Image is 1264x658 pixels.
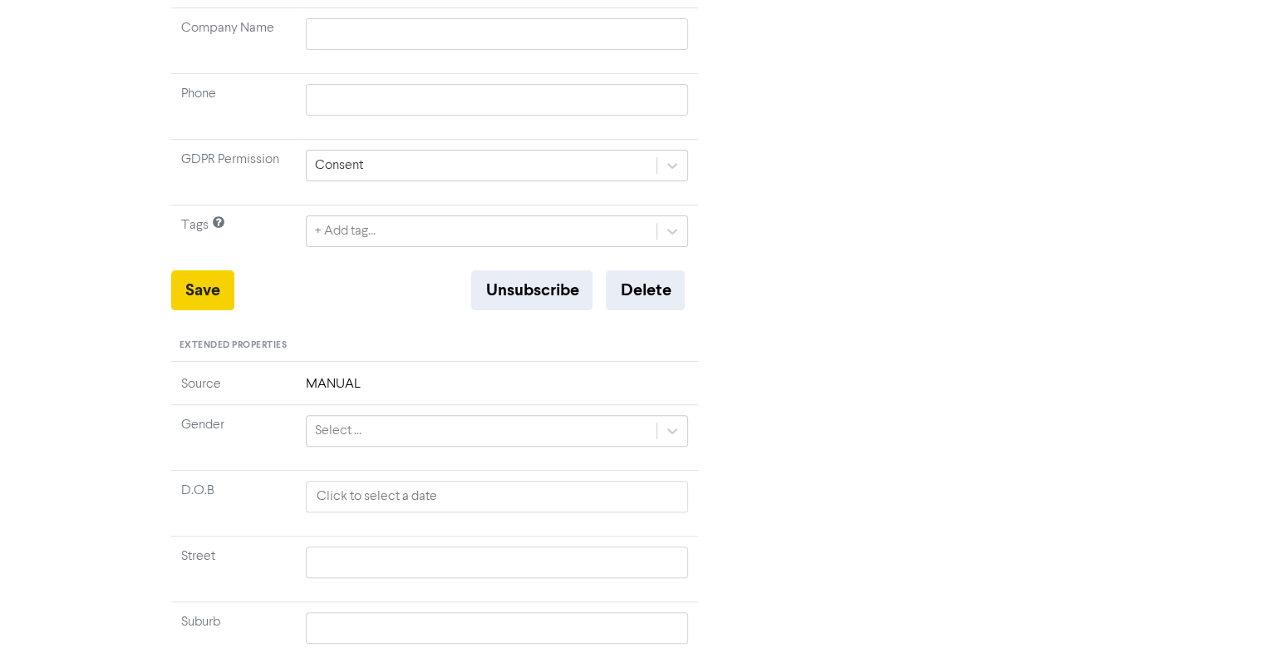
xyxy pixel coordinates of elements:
td: Tags [171,205,296,271]
div: Consent [315,156,363,176]
div: Extended Properties [171,330,699,362]
button: Save [171,270,234,310]
td: Phone [171,74,296,140]
td: D.O.B [171,470,296,536]
div: + Add tag... [315,221,376,241]
td: Gender [171,404,296,470]
div: Select ... [315,421,361,441]
button: Delete [606,270,685,310]
td: Company Name [171,8,296,74]
iframe: Chat Widget [1056,478,1264,658]
td: Source [171,374,296,405]
input: Click to select a date [306,481,689,512]
td: MANUAL [296,374,699,405]
td: Street [171,536,296,601]
td: GDPR Permission [171,140,296,205]
button: Unsubscribe [471,270,593,310]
